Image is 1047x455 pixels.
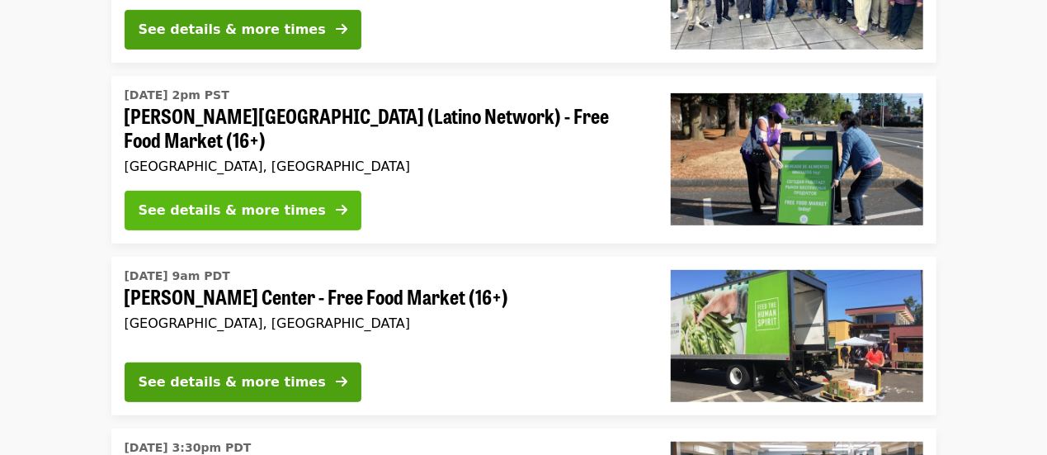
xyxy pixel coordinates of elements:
button: See details & more times [125,10,361,50]
span: [PERSON_NAME] Center - Free Food Market (16+) [125,285,644,309]
button: See details & more times [125,191,361,230]
button: See details & more times [125,363,361,402]
a: See details for "Ortiz Center - Free Food Market (16+)" [111,257,936,415]
div: [GEOGRAPHIC_DATA], [GEOGRAPHIC_DATA] [125,159,644,174]
div: See details & more times [139,372,326,392]
div: [GEOGRAPHIC_DATA], [GEOGRAPHIC_DATA] [125,315,644,331]
img: Rigler Elementary School (Latino Network) - Free Food Market (16+) organized by Oregon Food Bank [671,93,923,225]
time: [DATE] 2pm PST [125,87,229,104]
time: [DATE] 9am PDT [125,268,230,285]
i: arrow-right icon [336,202,347,218]
img: Ortiz Center - Free Food Market (16+) organized by Oregon Food Bank [671,270,923,402]
div: See details & more times [139,20,326,40]
i: arrow-right icon [336,374,347,390]
i: arrow-right icon [336,21,347,37]
a: See details for "Rigler Elementary School (Latino Network) - Free Food Market (16+)" [111,76,936,244]
div: See details & more times [139,201,326,220]
span: [PERSON_NAME][GEOGRAPHIC_DATA] (Latino Network) - Free Food Market (16+) [125,104,644,152]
